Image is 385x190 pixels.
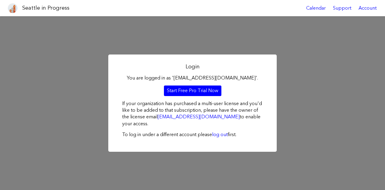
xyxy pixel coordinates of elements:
[122,131,263,138] p: To log in under a different account please first.
[122,75,263,81] p: You are logged in as '[EMAIL_ADDRESS][DOMAIN_NAME]'.
[164,86,221,96] a: Start Free Pro Trial Now
[22,4,69,12] h1: Seattle in Progress
[8,3,17,13] img: favicon-96x96.png
[158,114,240,120] a: [EMAIL_ADDRESS][DOMAIN_NAME]
[122,100,263,127] p: If your organization has purchased a multi-user license and you'd like to be added to that subscr...
[212,132,228,137] a: log out
[122,63,263,70] h2: Login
